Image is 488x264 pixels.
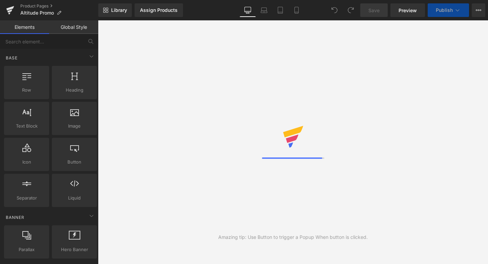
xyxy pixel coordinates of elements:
[6,122,47,130] span: Text Block
[272,3,288,17] a: Tablet
[6,194,47,202] span: Separator
[140,7,178,13] div: Assign Products
[6,246,47,253] span: Parallax
[54,87,95,94] span: Heading
[5,214,25,221] span: Banner
[256,3,272,17] a: Laptop
[428,3,469,17] button: Publish
[54,158,95,166] span: Button
[111,7,127,13] span: Library
[54,246,95,253] span: Hero Banner
[20,3,98,9] a: Product Pages
[436,7,453,13] span: Publish
[6,87,47,94] span: Row
[54,194,95,202] span: Liquid
[98,3,132,17] a: New Library
[368,7,380,14] span: Save
[54,122,95,130] span: Image
[399,7,417,14] span: Preview
[288,3,305,17] a: Mobile
[472,3,485,17] button: More
[390,3,425,17] a: Preview
[49,20,98,34] a: Global Style
[218,233,368,241] div: Amazing tip: Use Button to trigger a Popup When button is clicked.
[6,158,47,166] span: Icon
[344,3,358,17] button: Redo
[240,3,256,17] a: Desktop
[328,3,341,17] button: Undo
[5,55,18,61] span: Base
[20,10,54,16] span: Altitude Promo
